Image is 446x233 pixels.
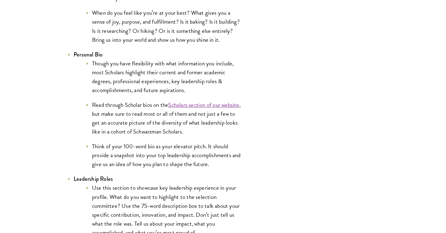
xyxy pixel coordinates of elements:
[86,142,242,169] li: Think of your 100-word bio as your elevator pitch. It should provide a snapshot into your top lea...
[86,59,242,95] li: Though you have flexibility with what information you include, most Scholars highlight their curr...
[86,8,242,44] li: When do you feel like you’re at your best? What gives you a sense of joy, purpose, and fulfillmen...
[74,50,102,59] strong: Personal Bio
[86,100,242,136] li: Read through Scholar bios on the , but make sure to read most or all of them and not just a few t...
[168,100,239,109] a: Scholars section of our website
[74,175,113,183] strong: Leadership Roles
